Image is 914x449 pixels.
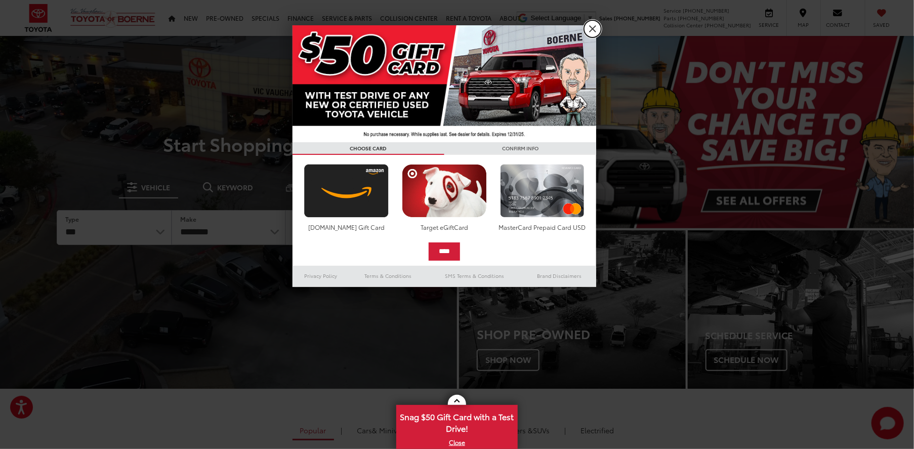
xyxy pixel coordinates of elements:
img: mastercard.png [497,164,587,218]
img: targetcard.png [399,164,489,218]
h3: CHOOSE CARD [293,142,444,155]
a: Privacy Policy [293,270,349,282]
a: SMS Terms & Conditions [427,270,522,282]
div: Target eGiftCard [399,223,489,231]
div: MasterCard Prepaid Card USD [497,223,587,231]
img: 42635_top_851395.jpg [293,25,596,142]
span: Snag $50 Gift Card with a Test Drive! [397,406,517,437]
h3: CONFIRM INFO [444,142,596,155]
a: Terms & Conditions [349,270,427,282]
a: Brand Disclaimers [522,270,596,282]
div: [DOMAIN_NAME] Gift Card [302,223,391,231]
img: amazoncard.png [302,164,391,218]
